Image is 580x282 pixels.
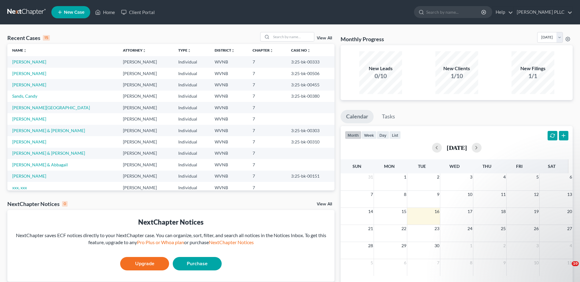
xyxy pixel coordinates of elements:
td: 7 [248,79,286,90]
div: NextChapter saves ECF notices directly to your NextChapter case. You can organize, sort, filter, ... [12,232,330,246]
a: Purchase [173,257,222,270]
span: 5 [536,173,539,181]
span: 14 [368,208,374,215]
td: WVNB [210,159,248,170]
span: 10 [572,261,579,266]
td: 7 [248,113,286,125]
td: [PERSON_NAME] [118,68,173,79]
td: WVNB [210,79,248,90]
td: 7 [248,148,286,159]
input: Search by name... [271,32,314,41]
td: Individual [173,125,210,136]
span: 10 [467,191,473,198]
div: New Clients [435,65,478,72]
div: Recent Cases [7,34,50,42]
td: WVNB [210,125,248,136]
span: 16 [434,208,440,215]
span: 4 [503,173,506,181]
td: [PERSON_NAME] [118,125,173,136]
span: 12 [533,191,539,198]
span: 6 [403,259,407,266]
span: Sat [548,164,556,169]
td: 3:25-bk-00380 [286,91,334,102]
a: [PERSON_NAME] [12,71,46,76]
span: Fri [516,164,523,169]
a: [PERSON_NAME] [12,173,46,179]
td: Individual [173,171,210,182]
i: unfold_more [307,49,311,52]
td: [PERSON_NAME] [118,102,173,113]
a: [PERSON_NAME] & [PERSON_NAME] [12,150,85,156]
td: 7 [248,125,286,136]
span: 19 [533,208,539,215]
div: 1/10 [435,72,478,80]
td: 7 [248,102,286,113]
a: Sands, Candy [12,93,37,99]
iframe: Intercom live chat [559,261,574,276]
span: Tue [418,164,426,169]
div: 0 [62,201,68,207]
a: xxx, xxx [12,185,27,190]
span: 31 [368,173,374,181]
a: [PERSON_NAME] PLLC [514,7,572,18]
div: New Filings [512,65,554,72]
td: 7 [248,159,286,170]
td: 7 [248,56,286,67]
span: 18 [500,208,506,215]
button: week [361,131,377,139]
a: Client Portal [118,7,158,18]
a: Typeunfold_more [178,48,191,52]
td: Individual [173,56,210,67]
td: [PERSON_NAME] [118,148,173,159]
td: [PERSON_NAME] [118,171,173,182]
td: Individual [173,159,210,170]
span: 23 [434,225,440,232]
td: WVNB [210,102,248,113]
td: 7 [248,91,286,102]
i: unfold_more [270,49,273,52]
td: 7 [248,182,286,193]
span: Thu [482,164,491,169]
td: 3:25-bk-00151 [286,171,334,182]
button: list [389,131,401,139]
td: [PERSON_NAME] [118,91,173,102]
div: NextChapter Notices [7,200,68,208]
span: 28 [368,242,374,249]
a: Home [92,7,118,18]
span: 29 [401,242,407,249]
td: WVNB [210,171,248,182]
span: 5 [370,259,374,266]
div: NextChapter Notices [12,217,330,227]
a: Calendar [341,110,374,123]
td: Individual [173,113,210,125]
span: Sun [353,164,361,169]
div: 0/10 [359,72,402,80]
button: month [345,131,361,139]
span: 22 [401,225,407,232]
span: 9 [436,191,440,198]
span: New Case [64,10,84,15]
a: NextChapter Notices [209,239,254,245]
span: 13 [567,191,573,198]
td: 3:25-bk-00303 [286,125,334,136]
td: Individual [173,91,210,102]
span: 17 [467,208,473,215]
span: 6 [569,173,573,181]
td: [PERSON_NAME] [118,159,173,170]
a: [PERSON_NAME] [12,139,46,144]
span: 1 [403,173,407,181]
div: 1/1 [512,72,554,80]
td: [PERSON_NAME] [118,79,173,90]
td: 3:25-bk-00310 [286,136,334,147]
a: View All [317,202,332,206]
td: [PERSON_NAME] [118,56,173,67]
a: Attorneyunfold_more [123,48,146,52]
a: [PERSON_NAME] & Abbagail [12,162,68,167]
td: Individual [173,182,210,193]
span: 7 [370,191,374,198]
a: Districtunfold_more [215,48,235,52]
td: Individual [173,68,210,79]
div: 15 [43,35,50,41]
td: 3:25-bk-00455 [286,79,334,90]
td: [PERSON_NAME] [118,113,173,125]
